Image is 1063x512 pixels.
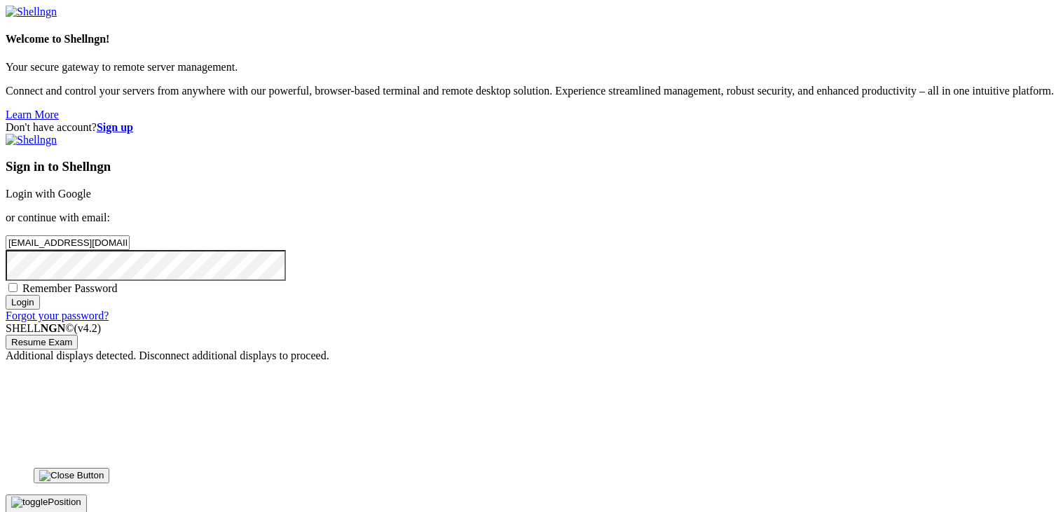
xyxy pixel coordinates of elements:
b: NGN [41,322,66,334]
img: togglePosition [11,497,81,508]
p: or continue with email: [6,212,1057,224]
h4: Welcome to Shellngn! [6,33,1057,46]
input: Email address [6,235,130,250]
span: SHELL © [6,322,101,334]
a: Forgot your password? [6,310,109,321]
button: Resume Exam [6,335,78,350]
img: Shellngn [6,6,57,18]
img: Close Button [39,470,104,481]
input: Remember Password [8,283,18,292]
a: Learn More [6,109,59,120]
h3: Sign in to Shellngn [6,159,1057,174]
p: Your secure gateway to remote server management. [6,61,1057,74]
span: Remember Password [22,282,118,294]
img: Shellngn [6,134,57,146]
span: 4.2.0 [74,322,102,334]
a: Login with Google [6,188,91,200]
p: Connect and control your servers from anywhere with our powerful, browser-based terminal and remo... [6,85,1057,97]
div: Don't have account? [6,121,1057,134]
input: Login [6,295,40,310]
span: Additional displays detected. Disconnect additional displays to proceed. [6,350,329,361]
a: Sign up [97,121,133,133]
